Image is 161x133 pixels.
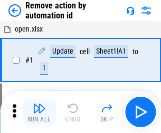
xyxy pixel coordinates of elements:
[100,102,113,115] img: Skip
[90,99,124,125] button: Skip
[100,116,113,122] div: Skip
[33,102,45,115] img: Run All
[80,48,90,56] div: cell
[50,90,75,103] div: Update
[132,104,149,120] img: Main button
[126,6,135,15] img: Support
[132,48,138,56] div: to
[50,45,75,58] div: Update
[25,1,122,21] div: Remove action by automation id
[25,56,33,64] span: # 1
[15,25,43,33] span: open.xlsx
[8,4,21,17] img: Back
[22,99,56,125] button: Run All
[140,4,153,17] img: Settings menu
[40,62,48,75] div: 1
[94,45,128,58] div: Sheet1!A1
[27,116,51,122] div: Run All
